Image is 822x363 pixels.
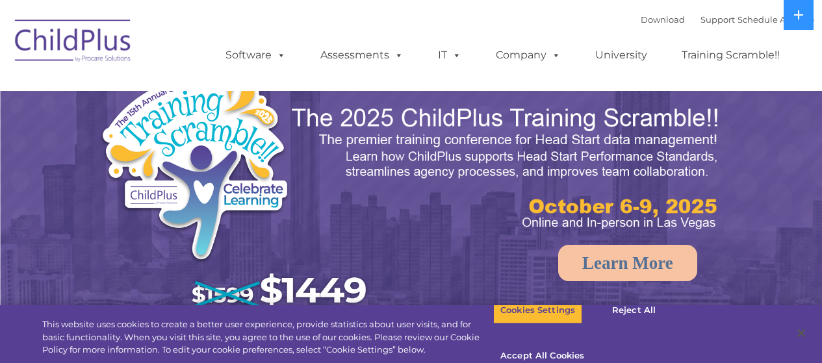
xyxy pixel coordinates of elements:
a: Schedule A Demo [738,14,814,25]
font: | [641,14,814,25]
a: University [582,42,660,68]
div: This website uses cookies to create a better user experience, provide statistics about user visit... [42,318,493,357]
a: Company [483,42,574,68]
a: Assessments [307,42,417,68]
a: IT [425,42,474,68]
a: Support [700,14,735,25]
img: ChildPlus by Procare Solutions [8,10,138,75]
a: Download [641,14,685,25]
a: Learn More [558,245,697,281]
a: Training Scramble!! [669,42,793,68]
button: Cookies Settings [493,297,582,324]
a: Software [212,42,299,68]
button: Reject All [593,297,674,324]
button: Close [787,319,816,347]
